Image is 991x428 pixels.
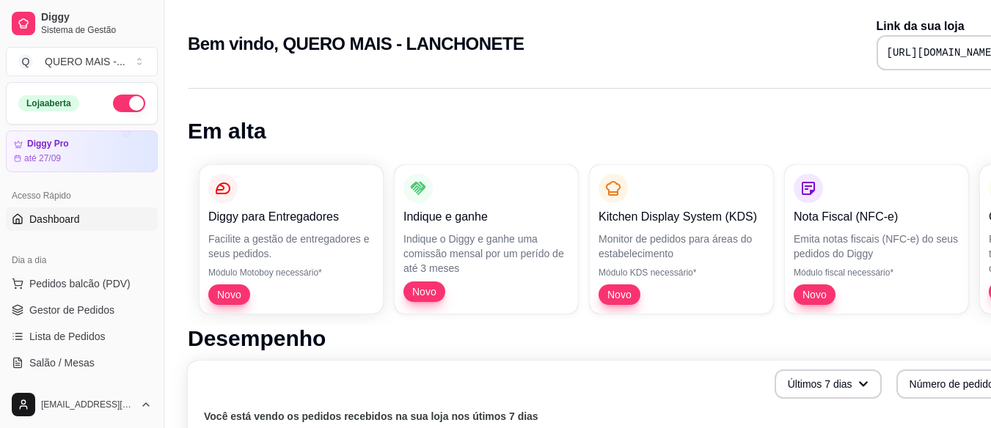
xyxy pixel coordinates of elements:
[403,208,569,226] p: Indique e ganhe
[41,11,152,24] span: Diggy
[785,165,968,314] button: Nota Fiscal (NFC-e)Emita notas fiscais (NFC-e) do seus pedidos do DiggyMódulo fiscal necessário*Novo
[794,267,959,278] p: Módulo fiscal necessário*
[6,325,158,348] a: Lista de Pedidos
[599,267,764,278] p: Módulo KDS necessário*
[27,139,69,150] article: Diggy Pro
[6,207,158,231] a: Dashboard
[18,95,79,111] div: Loja aberta
[599,232,764,261] p: Monitor de pedidos para áreas do estabelecimento
[188,32,524,56] h2: Bem vindo, QUERO MAIS - LANCHONETE
[41,24,152,36] span: Sistema de Gestão
[24,152,61,164] article: até 27/09
[29,355,95,370] span: Salão / Mesas
[6,272,158,295] button: Pedidos balcão (PDV)
[208,232,374,261] p: Facilite a gestão de entregadores e seus pedidos.
[794,208,959,226] p: Nota Fiscal (NFC-e)
[18,54,33,69] span: Q
[403,232,569,276] p: Indique o Diggy e ganhe uma comissão mensal por um perído de até 3 meses
[204,410,538,422] text: Você está vendo os pedidos recebidos na sua loja nos útimos 7 dias
[211,287,247,302] span: Novo
[6,387,158,422] button: [EMAIL_ADDRESS][DOMAIN_NAME]
[208,208,374,226] p: Diggy para Entregadores
[113,95,145,112] button: Alterar Status
[200,165,383,314] button: Diggy para EntregadoresFacilite a gestão de entregadores e seus pedidos.Módulo Motoboy necessário...
[6,248,158,272] div: Dia a dia
[590,165,773,314] button: Kitchen Display System (KDS)Monitor de pedidos para áreas do estabelecimentoMódulo KDS necessário...
[6,184,158,207] div: Acesso Rápido
[6,47,158,76] button: Select a team
[6,6,158,41] a: DiggySistema de Gestão
[29,276,131,291] span: Pedidos balcão (PDV)
[6,377,158,401] a: Diggy Botnovo
[794,232,959,261] p: Emita notas fiscais (NFC-e) do seus pedidos do Diggy
[6,130,158,172] a: Diggy Proaté 27/09
[6,351,158,374] a: Salão / Mesas
[395,165,578,314] button: Indique e ganheIndique o Diggy e ganhe uma comissão mensal por um perído de até 3 mesesNovo
[406,284,442,299] span: Novo
[797,287,833,302] span: Novo
[599,208,764,226] p: Kitchen Display System (KDS)
[775,369,882,399] button: Últimos 7 dias
[29,303,114,317] span: Gestor de Pedidos
[29,329,106,344] span: Lista de Pedidos
[41,399,134,410] span: [EMAIL_ADDRESS][DOMAIN_NAME]
[601,287,637,302] span: Novo
[29,212,80,226] span: Dashboard
[208,267,374,278] p: Módulo Motoboy necessário*
[45,54,125,69] div: QUERO MAIS - ...
[6,298,158,322] a: Gestor de Pedidos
